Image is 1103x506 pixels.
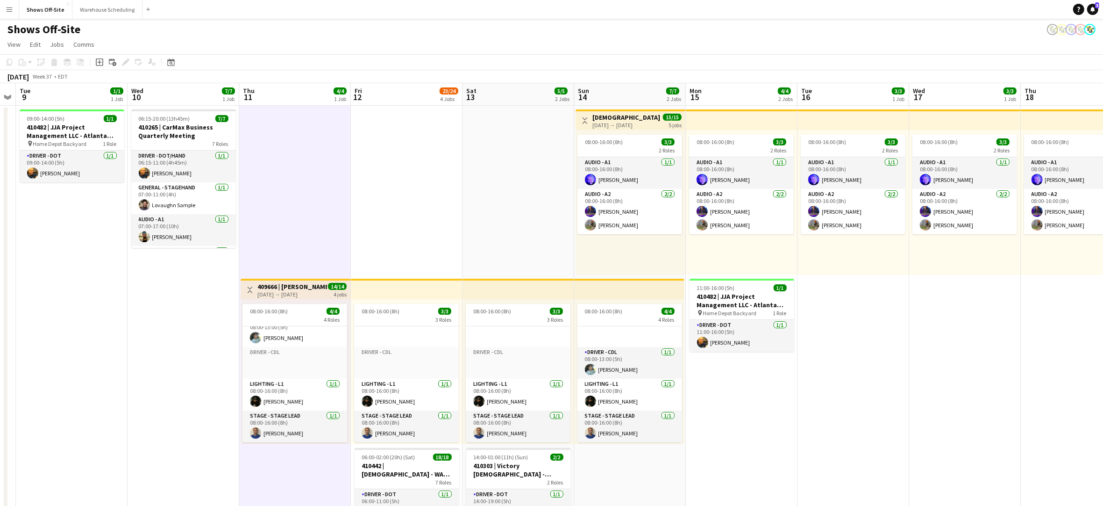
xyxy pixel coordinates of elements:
app-user-avatar: Labor Coordinator [1047,24,1058,35]
a: 5 [1087,4,1098,15]
a: Edit [26,38,44,51]
h1: Shows Off-Site [7,22,80,36]
a: Comms [70,38,98,51]
div: EDT [58,73,68,80]
app-user-avatar: Labor Coordinator [1084,24,1096,35]
a: View [4,38,24,51]
span: Comms [73,40,94,49]
app-user-avatar: Labor Coordinator [1075,24,1086,35]
span: View [7,40,21,49]
div: [DATE] [7,72,29,81]
button: Shows Off-Site [19,0,72,19]
app-user-avatar: Labor Coordinator [1066,24,1077,35]
a: Jobs [46,38,68,51]
button: Warehouse Scheduling [72,0,142,19]
app-user-avatar: Labor Coordinator [1056,24,1067,35]
span: Jobs [50,40,64,49]
span: Week 37 [31,73,54,80]
span: Edit [30,40,41,49]
span: 5 [1095,2,1099,8]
